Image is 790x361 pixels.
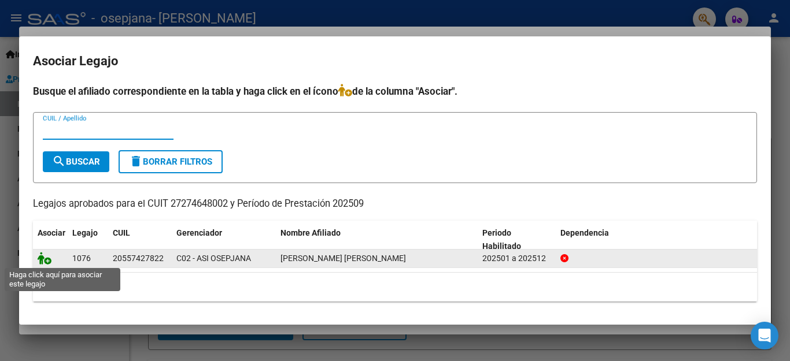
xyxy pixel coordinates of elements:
[72,254,91,263] span: 1076
[113,252,164,265] div: 20557427822
[33,50,757,72] h2: Asociar Legajo
[276,221,478,259] datatable-header-cell: Nombre Afiliado
[478,221,556,259] datatable-header-cell: Periodo Habilitado
[482,228,521,251] span: Periodo Habilitado
[33,197,757,211] p: Legajos aprobados para el CUIT 27274648002 y Período de Prestación 202509
[129,154,143,168] mat-icon: delete
[129,157,212,167] span: Borrar Filtros
[33,84,757,99] h4: Busque el afiliado correspondiente en la tabla y haga click en el ícono de la columna "Asociar".
[176,254,251,263] span: C02 - ASI OSEPJANA
[52,157,100,167] span: Buscar
[108,221,172,259] datatable-header-cell: CUIL
[556,221,758,259] datatable-header-cell: Dependencia
[113,228,130,237] span: CUIL
[33,273,757,302] div: 1 registros
[33,221,68,259] datatable-header-cell: Asociar
[38,228,65,237] span: Asociar
[52,154,66,168] mat-icon: search
[560,228,609,237] span: Dependencia
[280,228,341,237] span: Nombre Afiliado
[43,151,109,172] button: Buscar
[482,252,551,265] div: 202501 a 202512
[72,228,98,237] span: Legajo
[68,221,108,259] datatable-header-cell: Legajo
[119,150,223,173] button: Borrar Filtros
[176,228,222,237] span: Gerenciador
[172,221,276,259] datatable-header-cell: Gerenciador
[751,322,778,349] div: Open Intercom Messenger
[280,254,406,263] span: PEREZ AGUILERA BASTIAN BENJAMIN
